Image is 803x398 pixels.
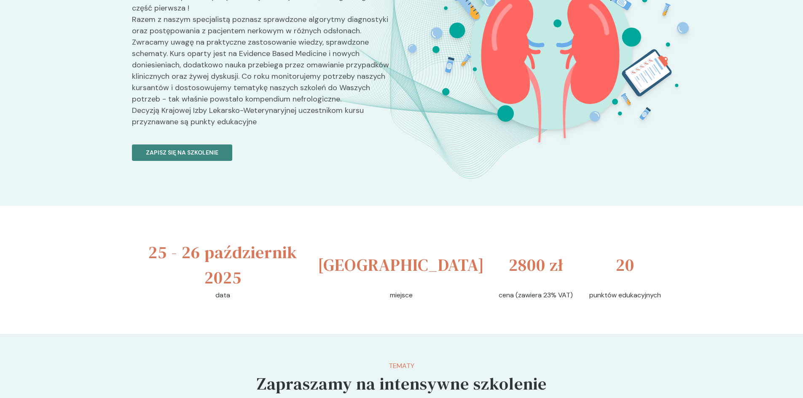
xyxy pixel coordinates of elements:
h3: 20 [616,252,634,278]
p: data [215,290,230,300]
p: Zapisz się na szkolenie [146,148,218,157]
h3: 2800 zł [509,252,563,278]
h3: 25 - 26 październik 2025 [142,240,304,290]
a: Zapisz się na szkolenie [132,134,395,161]
p: cena (zawiera 23% VAT) [499,290,573,300]
button: Zapisz się na szkolenie [132,144,232,161]
h3: [GEOGRAPHIC_DATA] [318,252,484,278]
p: miejsce [390,290,413,300]
p: Tematy [257,361,547,371]
h5: Zapraszamy na intensywne szkolenie [257,371,547,396]
p: punktów edukacyjnych [589,290,661,300]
